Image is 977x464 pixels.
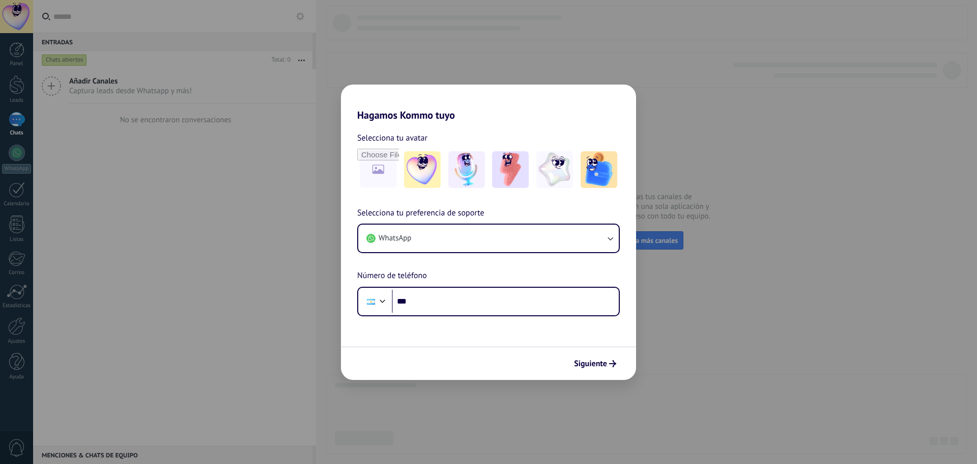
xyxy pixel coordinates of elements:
img: -2.jpeg [448,151,485,188]
img: -3.jpeg [492,151,529,188]
button: WhatsApp [358,225,619,252]
img: -5.jpeg [581,151,617,188]
span: Siguiente [574,360,607,367]
span: Selecciona tu preferencia de soporte [357,207,484,220]
img: -1.jpeg [404,151,441,188]
div: Argentina: + 54 [361,291,381,312]
span: Selecciona tu avatar [357,131,427,145]
span: Número de teléfono [357,269,427,283]
img: -4.jpeg [536,151,573,188]
h2: Hagamos Kommo tuyo [341,85,636,121]
button: Siguiente [569,355,621,372]
span: WhatsApp [379,233,411,243]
